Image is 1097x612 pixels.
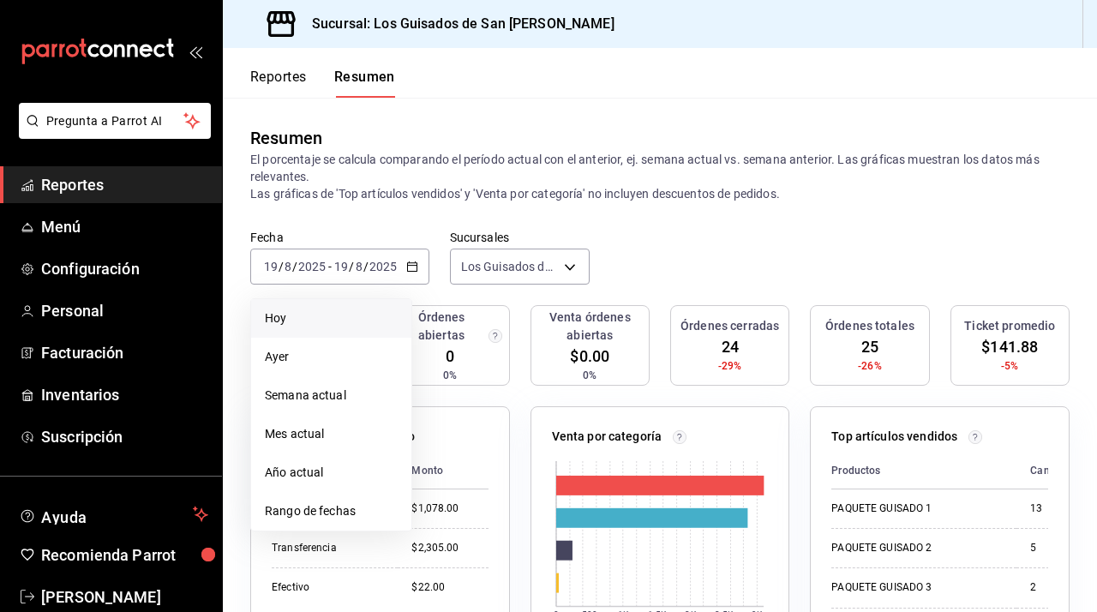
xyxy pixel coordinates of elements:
a: Pregunta a Parrot AI [12,124,211,142]
div: PAQUETE GUISADO 2 [831,541,1003,555]
span: $141.88 [981,335,1038,358]
h3: Órdenes abiertas [398,309,484,345]
input: -- [284,260,292,273]
span: / [363,260,369,273]
label: Fecha [250,231,429,243]
div: 5 [1030,541,1074,555]
span: -5% [1001,358,1018,374]
p: Top artículos vendidos [831,428,957,446]
span: -26% [858,358,882,374]
span: Configuración [41,257,208,280]
div: navigation tabs [250,69,395,98]
span: Los Guisados de San [PERSON_NAME] [461,258,558,275]
span: 0% [583,368,596,383]
span: / [292,260,297,273]
th: Cantidad [1016,453,1088,489]
span: [PERSON_NAME] [41,585,208,609]
span: 0% [443,368,457,383]
h3: Ticket promedio [964,317,1055,335]
span: 24 [722,335,739,358]
span: / [279,260,284,273]
span: Suscripción [41,425,208,448]
span: Semana actual [265,387,398,405]
span: / [349,260,354,273]
span: Pregunta a Parrot AI [46,112,184,130]
div: Resumen [250,125,322,151]
div: $22.00 [411,580,488,595]
p: El porcentaje se calcula comparando el período actual con el anterior, ej. semana actual vs. sema... [250,151,1070,202]
div: PAQUETE GUISADO 3 [831,580,1003,595]
input: -- [263,260,279,273]
span: -29% [718,358,742,374]
h3: Órdenes totales [825,317,914,335]
input: ---- [297,260,327,273]
span: Personal [41,299,208,322]
span: Recomienda Parrot [41,543,208,567]
th: Productos [831,453,1016,489]
div: $1,078.00 [411,501,488,516]
h3: Sucursal: Los Guisados de San [PERSON_NAME] [298,14,614,34]
input: -- [355,260,363,273]
div: PAQUETE GUISADO 1 [831,501,1003,516]
span: Año actual [265,464,398,482]
span: 25 [861,335,878,358]
div: 2 [1030,580,1074,595]
button: open_drawer_menu [189,45,202,58]
div: Efectivo [272,580,384,595]
button: Resumen [334,69,395,98]
h3: Venta órdenes abiertas [538,309,642,345]
button: Reportes [250,69,307,98]
input: ---- [369,260,398,273]
span: Facturación [41,341,208,364]
span: Menú [41,215,208,238]
span: Inventarios [41,383,208,406]
span: $0.00 [570,345,609,368]
span: 0 [446,345,454,368]
div: $2,305.00 [411,541,488,555]
p: Venta por categoría [552,428,662,446]
h3: Órdenes cerradas [680,317,779,335]
div: Transferencia [272,541,384,555]
span: Ayer [265,348,398,366]
div: 13 [1030,501,1074,516]
span: Mes actual [265,425,398,443]
th: Monto [398,453,488,489]
span: Hoy [265,309,398,327]
span: - [328,260,332,273]
span: Ayuda [41,504,186,525]
span: Reportes [41,173,208,196]
button: Pregunta a Parrot AI [19,103,211,139]
label: Sucursales [450,231,590,243]
input: -- [333,260,349,273]
span: Rango de fechas [265,502,398,520]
